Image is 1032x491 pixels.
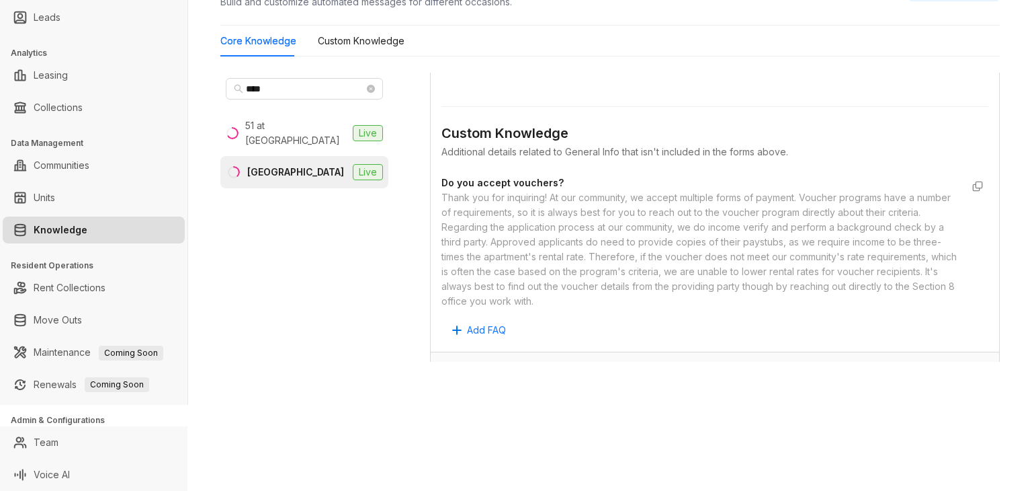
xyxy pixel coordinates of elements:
[34,152,89,179] a: Communities
[34,62,68,89] a: Leasing
[3,217,185,243] li: Knowledge
[367,85,375,93] span: close-circle
[3,94,185,121] li: Collections
[3,461,185,488] li: Voice AI
[3,371,185,398] li: Renewals
[34,4,60,31] a: Leads
[85,377,149,392] span: Coming Soon
[441,361,540,375] span: Specials & Promotions
[34,184,55,211] a: Units
[11,260,187,272] h3: Resident Operations
[34,94,83,121] a: Collections
[34,429,58,456] a: Team
[3,62,185,89] li: Leasing
[99,346,163,361] span: Coming Soon
[11,47,187,59] h3: Analytics
[441,177,564,188] strong: Do you accept vouchers?
[245,118,347,148] div: 51 at [GEOGRAPHIC_DATA]
[34,307,82,334] a: Move Outs
[34,274,105,301] a: Rent Collections
[34,371,149,398] a: RenewalsComing Soon
[318,34,404,48] div: Custom Knowledge
[34,217,87,243] a: Knowledge
[353,164,383,180] span: Live
[441,145,988,159] div: Additional details related to General Info that isn't included in the forms above.
[3,339,185,366] li: Maintenance
[3,429,185,456] li: Team
[467,323,506,338] span: Add FAQ
[353,125,383,141] span: Live
[11,414,187,426] h3: Admin & Configurations
[220,34,296,48] div: Core Knowledge
[3,184,185,211] li: Units
[3,274,185,301] li: Rent Collections
[3,4,185,31] li: Leads
[11,137,187,149] h3: Data Management
[441,190,961,309] div: Thank you for inquiring! At our community, we accept multiple forms of payment. Voucher programs ...
[247,165,344,180] div: [GEOGRAPHIC_DATA]
[34,461,70,488] a: Voice AI
[441,123,988,144] div: Custom Knowledge
[431,352,999,383] div: Specials & Promotions
[441,319,517,341] button: Add FAQ
[3,152,185,179] li: Communities
[3,307,185,334] li: Move Outs
[234,84,243,93] span: search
